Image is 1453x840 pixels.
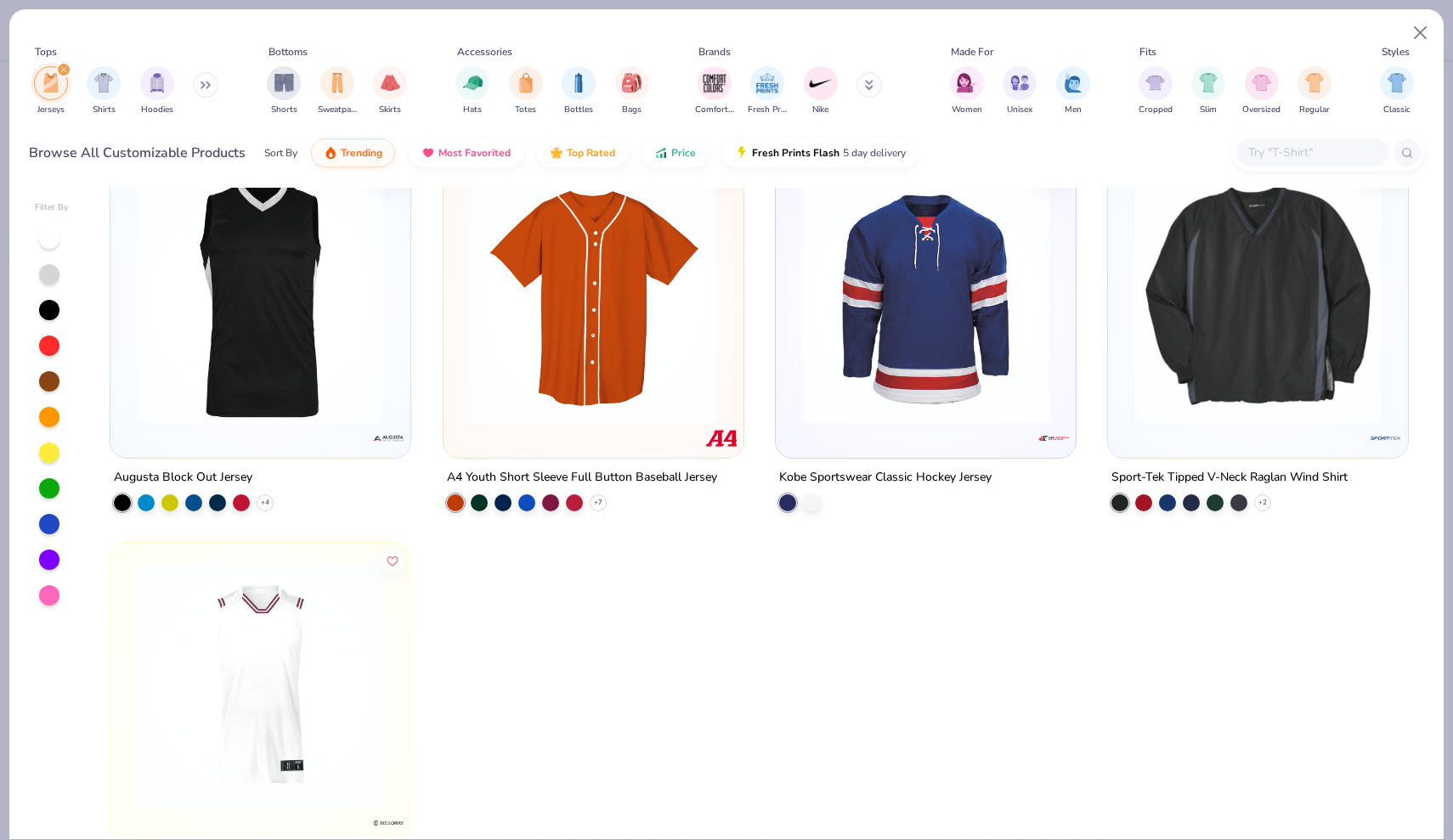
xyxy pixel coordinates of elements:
button: filter button [615,66,649,116]
div: filter for Unisex [1003,66,1037,116]
span: Skirts [379,104,401,116]
span: Oversized [1242,104,1281,116]
span: Price [671,146,696,160]
div: Filter By [35,201,69,214]
div: filter for Totes [509,66,543,116]
button: Top Rated [537,138,628,167]
img: Slim Image [1199,73,1218,93]
img: b0ca8c2d-52c5-4bfb-9741-d3e66161185d [1125,175,1391,424]
span: Bags [622,104,642,116]
span: Shorts [271,104,297,116]
img: most_fav.gif [421,146,435,160]
span: Classic [1383,104,1411,116]
img: Bottles Image [569,73,588,93]
div: filter for Bags [615,66,649,116]
span: Trending [341,146,382,160]
img: Oversized Image [1252,73,1271,93]
div: filter for Bottles [562,66,596,116]
button: Close [1405,17,1437,49]
div: filter for Men [1056,66,1090,116]
div: filter for Fresh Prints [748,66,787,116]
div: filter for Women [950,66,984,116]
img: d81191bb-cf6e-4fe9-9481-c31e49d89d8c [793,175,1059,424]
button: Like [713,165,737,189]
button: filter button [562,66,596,116]
img: trending.gif [324,146,337,160]
span: Men [1065,104,1082,116]
div: Tops [35,44,57,59]
div: filter for Skirts [373,66,407,116]
div: Styles [1382,44,1410,59]
img: Regular Image [1305,73,1325,93]
img: Cropped Image [1145,73,1165,93]
div: filter for Slim [1191,66,1225,116]
span: 5 day delivery [843,144,906,163]
span: + 7 [594,498,602,508]
button: filter button [455,66,489,116]
div: Sort By [264,145,297,161]
button: filter button [1003,66,1037,116]
span: Fresh Prints [748,104,787,116]
img: Shirts Image [94,73,114,93]
button: filter button [1139,66,1173,116]
div: filter for Cropped [1139,66,1173,116]
span: Fresh Prints Flash [752,146,840,160]
div: Brands [698,44,731,59]
button: Trending [311,138,395,167]
button: filter button [748,66,787,116]
button: filter button [804,66,838,116]
div: filter for Hats [455,66,489,116]
button: filter button [1242,66,1281,116]
img: TopRated.gif [550,146,563,160]
span: Hoodies [141,104,173,116]
span: Totes [515,104,536,116]
span: Women [952,104,982,116]
img: Holloway logo [372,806,406,840]
img: Hoodies Image [148,73,167,93]
img: Men Image [1064,73,1083,93]
div: filter for Regular [1298,66,1331,116]
div: filter for Shorts [267,66,301,116]
button: filter button [87,66,121,116]
img: Unisex Image [1010,73,1030,93]
img: Sweatpants Image [328,73,347,93]
div: filter for Shirts [87,66,121,116]
div: filter for Hoodies [140,66,174,116]
div: Accessories [457,44,512,59]
div: Bottoms [269,44,308,59]
button: filter button [318,66,357,116]
button: Most Favorited [409,138,523,167]
img: Totes Image [517,73,535,93]
span: Comfort Colors [695,104,734,116]
img: Kobe Sportswear logo [1037,421,1071,455]
button: filter button [1380,66,1414,116]
span: Cropped [1139,104,1173,116]
img: Classic Image [1388,73,1407,93]
img: Nike Image [808,70,834,96]
button: filter button [509,66,543,116]
img: Bags Image [622,73,641,93]
span: Hats [463,104,482,116]
span: Most Favorited [438,146,511,160]
button: filter button [1298,66,1331,116]
button: filter button [373,66,407,116]
button: filter button [1056,66,1090,116]
img: Fresh Prints Image [755,70,780,96]
img: e86c928a-dc4f-4a50-b882-2b3473525440 [127,175,393,424]
img: Shorts Image [274,73,294,93]
button: filter button [1191,66,1225,116]
button: filter button [267,66,301,116]
div: Browse All Customizable Products [29,143,246,163]
span: Bottles [564,104,593,116]
div: Sport-Tek Tipped V-Neck Raglan Wind Shirt [1111,467,1348,488]
button: Price [642,138,709,167]
img: dc475e2a-0f1e-42b1-bd39-cc97ed7d9bc9 [1059,175,1325,424]
span: Top Rated [567,146,615,160]
button: Like [365,165,404,189]
button: filter button [140,66,174,116]
img: Augusta logo [372,421,406,455]
img: A4 logo [704,421,738,455]
span: Unisex [1007,104,1032,116]
div: Fits [1139,44,1156,59]
button: Like [381,549,404,572]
